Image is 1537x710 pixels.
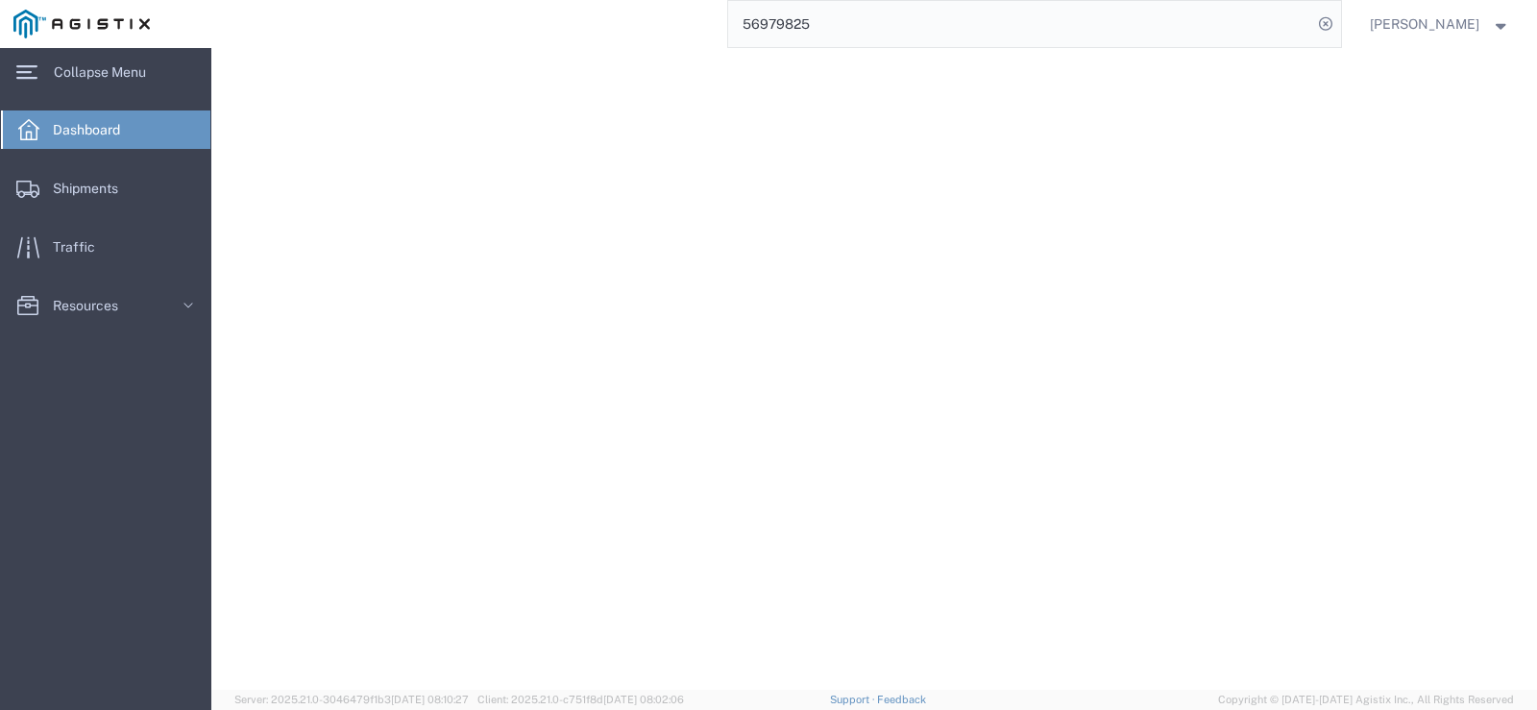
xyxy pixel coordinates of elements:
span: Copyright © [DATE]-[DATE] Agistix Inc., All Rights Reserved [1218,692,1514,708]
a: Shipments [1,169,210,208]
span: [DATE] 08:10:27 [391,694,469,705]
button: [PERSON_NAME] [1369,12,1511,36]
a: Support [830,694,878,705]
span: Shipments [53,169,132,208]
a: Traffic [1,228,210,266]
img: logo [13,10,150,38]
span: Craig Clark [1370,13,1479,35]
span: Client: 2025.21.0-c751f8d [477,694,684,705]
span: Server: 2025.21.0-3046479f1b3 [234,694,469,705]
input: Search for shipment number, reference number [728,1,1312,47]
span: Traffic [53,228,109,266]
span: [DATE] 08:02:06 [603,694,684,705]
span: Dashboard [53,110,134,149]
a: Dashboard [1,110,210,149]
a: Feedback [877,694,926,705]
a: Resources [1,286,210,325]
iframe: FS Legacy Container [211,48,1537,690]
span: Resources [53,286,132,325]
span: Collapse Menu [54,53,159,91]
